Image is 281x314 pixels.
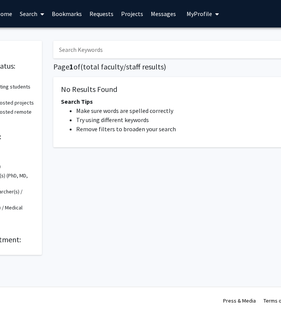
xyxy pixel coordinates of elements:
[223,297,256,304] a: Press & Media
[117,0,147,27] a: Projects
[48,0,86,27] a: Bookmarks
[61,98,93,105] span: Search Tips
[86,0,117,27] a: Requests
[16,0,48,27] a: Search
[69,62,73,71] span: 1
[6,280,32,308] iframe: Chat
[147,0,180,27] a: Messages
[187,10,212,18] span: My Profile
